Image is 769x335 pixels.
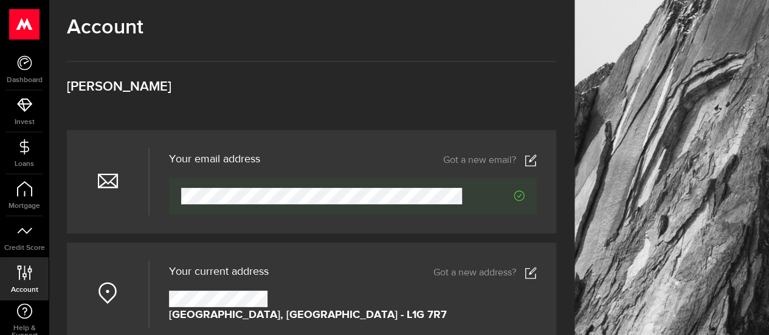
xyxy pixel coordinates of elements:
h1: Account [67,15,556,40]
span: Verified [462,190,525,201]
a: Got a new address? [433,267,537,279]
button: Open LiveChat chat widget [10,5,46,41]
a: Got a new email? [443,154,537,167]
span: Your current address [169,266,269,277]
h3: [PERSON_NAME] [67,80,556,94]
strong: [GEOGRAPHIC_DATA], [GEOGRAPHIC_DATA] - L1G 7R7 [169,307,447,323]
h3: Your email address [169,154,260,165]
